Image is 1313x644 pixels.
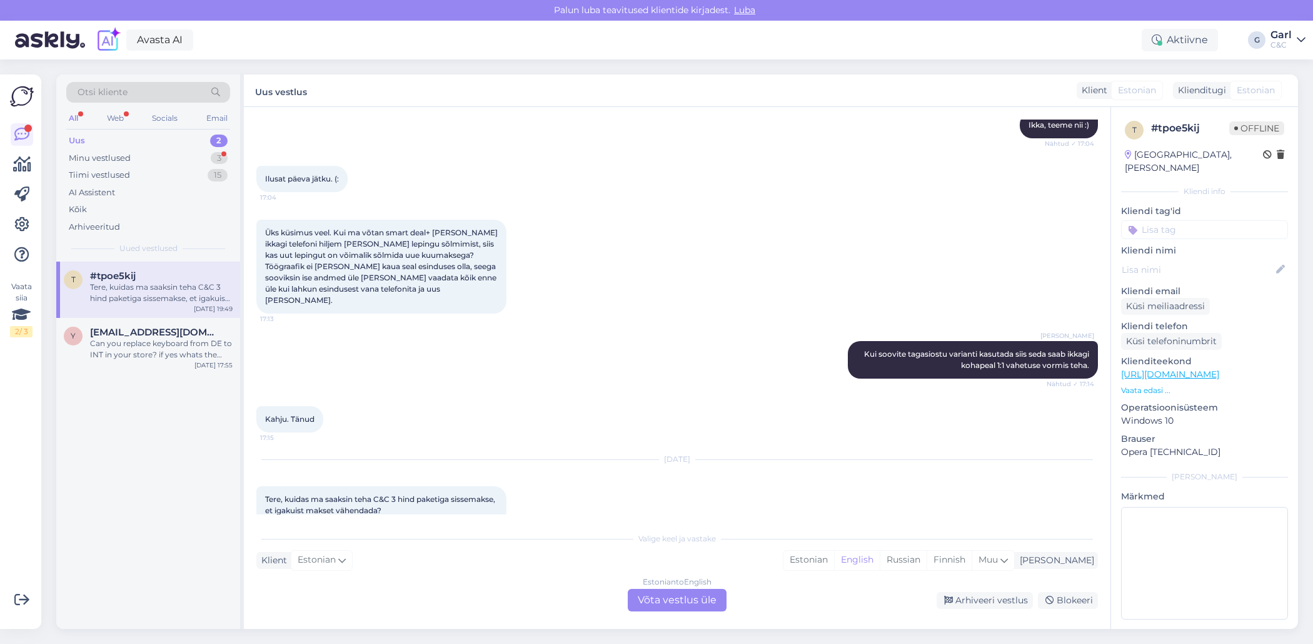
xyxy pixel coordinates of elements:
a: GarlC&C [1270,30,1305,50]
p: Märkmed [1121,490,1288,503]
span: Ikka, teeme nii :) [1029,120,1089,130]
input: Lisa nimi [1122,263,1274,277]
div: Russian [880,551,927,570]
span: Nähtud ✓ 17:14 [1047,379,1094,389]
span: Estonian [298,553,336,567]
div: [PERSON_NAME] [1121,471,1288,483]
p: Kliendi tag'id [1121,205,1288,218]
span: y [71,331,76,340]
div: [PERSON_NAME] [1015,554,1094,567]
div: Estonian [783,551,834,570]
span: Üks küsimus veel. Kui ma võtan smart deal+ [PERSON_NAME] ikkagi telefoni hiljem [PERSON_NAME] lep... [265,228,500,305]
span: Luba [730,4,759,16]
img: Askly Logo [10,84,34,108]
span: Nähtud ✓ 17:04 [1045,139,1094,148]
div: Aktiivne [1142,29,1218,51]
p: Kliendi email [1121,285,1288,298]
div: Estonian to English [643,576,712,588]
div: Küsi meiliaadressi [1121,298,1210,315]
div: Arhiveeri vestlus [937,592,1033,609]
span: 17:13 [260,314,307,324]
input: Lisa tag [1121,220,1288,239]
div: Võta vestlus üle [628,589,727,611]
div: Kliendi info [1121,186,1288,197]
img: explore-ai [95,27,121,53]
a: [URL][DOMAIN_NAME] [1121,369,1219,380]
span: Offline [1229,121,1284,135]
span: Kahju. Tänud [265,414,314,424]
div: Klient [1077,84,1107,97]
p: Brauser [1121,432,1288,446]
div: Finnish [927,551,972,570]
span: Estonian [1118,84,1156,97]
div: AI Assistent [69,187,115,199]
div: 15 [208,169,228,181]
a: Avasta AI [126,29,193,51]
span: Estonian [1237,84,1275,97]
span: [PERSON_NAME] [1040,331,1094,340]
div: [DATE] [256,454,1098,465]
span: Tere, kuidas ma saaksin teha C&C 3 hind paketiga sissemakse, et igakuist makset vähendada? [265,494,497,515]
div: Valige keel ja vastake [256,533,1098,544]
div: C&C [1270,40,1292,50]
span: 17:15 [260,433,307,442]
div: Klient [256,554,287,567]
div: Minu vestlused [69,152,131,165]
span: Kui soovite tagasiostu varianti kasutada siis seda saab ikkagi kohapeal 1:1 vahetuse vormis teha. [864,349,1091,370]
div: Web [104,110,126,126]
span: t [1132,125,1137,135]
span: Otsi kliente [78,86,128,99]
div: Tiimi vestlused [69,169,130,181]
div: Arhiveeritud [69,221,120,233]
span: Uued vestlused [119,243,178,254]
p: Operatsioonisüsteem [1121,401,1288,414]
div: Blokeeri [1038,592,1098,609]
div: G [1248,31,1265,49]
div: Socials [149,110,180,126]
span: Ilusat päeva jätku. (: [265,174,339,183]
span: t [71,275,76,284]
div: 2 / 3 [10,326,33,337]
span: Muu [978,554,998,565]
div: [DATE] 17:55 [194,360,233,370]
div: All [66,110,81,126]
div: [DATE] 19:49 [194,304,233,314]
div: Uus [69,135,85,147]
label: Uus vestlus [255,82,307,99]
p: Kliendi telefon [1121,320,1288,333]
div: Küsi telefoninumbrit [1121,333,1222,350]
div: 2 [210,135,228,147]
div: 3 [211,152,228,165]
div: Email [204,110,230,126]
p: Vaata edasi ... [1121,385,1288,396]
p: Klienditeekond [1121,355,1288,368]
div: Kõik [69,203,87,216]
div: Klienditugi [1173,84,1226,97]
div: Tere, kuidas ma saaksin teha C&C 3 hind paketiga sissemakse, et igakuist makset vähendada? [90,282,233,304]
span: yes@gmail.com [90,327,220,338]
p: Kliendi nimi [1121,244,1288,257]
div: # tpoe5kij [1151,121,1229,136]
p: Windows 10 [1121,414,1288,427]
span: #tpoe5kij [90,270,136,282]
div: [GEOGRAPHIC_DATA], [PERSON_NAME] [1125,148,1263,175]
span: 17:04 [260,193,307,202]
p: Opera [TECHNICAL_ID] [1121,446,1288,459]
div: Garl [1270,30,1292,40]
div: English [834,551,880,570]
div: Can you replace keyboard from DE to INT in your store? if yes whats the cost [90,338,233,360]
div: Vaata siia [10,281,33,337]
